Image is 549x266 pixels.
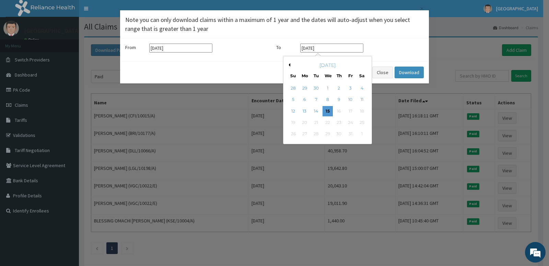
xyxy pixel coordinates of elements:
[125,44,146,51] label: From
[300,129,310,139] div: Not available Monday, October 27th, 2025
[300,106,310,116] div: Choose Monday, October 13th, 2025
[359,73,365,79] div: Sa
[345,83,355,93] div: Choose Friday, October 3rd, 2025
[334,129,344,139] div: Not available Thursday, October 30th, 2025
[419,5,424,12] button: Close
[323,83,333,93] div: Choose Wednesday, October 1st, 2025
[345,106,355,116] div: Not available Friday, October 17th, 2025
[345,117,355,128] div: Not available Friday, October 24th, 2025
[302,73,307,79] div: Mo
[323,106,333,116] div: Choose Wednesday, October 15th, 2025
[13,34,28,51] img: d_794563401_company_1708531726252_794563401
[287,63,290,67] button: Previous Month
[323,117,333,128] div: Not available Wednesday, October 22nd, 2025
[288,95,299,105] div: Choose Sunday, October 5th, 2025
[36,38,115,47] div: Chat with us now
[348,73,353,79] div: Fr
[395,67,424,78] button: Download
[288,129,299,139] div: Not available Sunday, October 26th, 2025
[334,95,344,105] div: Choose Thursday, October 9th, 2025
[357,129,367,139] div: Not available Saturday, November 1st, 2025
[345,129,355,139] div: Not available Friday, October 31st, 2025
[113,3,129,20] div: Minimize live chat window
[286,62,369,69] div: [DATE]
[334,106,344,116] div: Not available Thursday, October 16th, 2025
[357,83,367,93] div: Choose Saturday, October 4th, 2025
[357,117,367,128] div: Not available Saturday, October 25th, 2025
[125,15,424,33] h4: Note you can only download claims within a maximum of 1 year and the dates will auto-adjust when ...
[300,44,363,53] input: Select end date
[334,83,344,93] div: Choose Thursday, October 2nd, 2025
[288,83,299,93] div: Choose Sunday, September 28th, 2025
[300,95,310,105] div: Choose Monday, October 6th, 2025
[323,129,333,139] div: Not available Wednesday, October 29th, 2025
[288,106,299,116] div: Choose Sunday, October 12th, 2025
[300,83,310,93] div: Choose Monday, September 29th, 2025
[357,106,367,116] div: Not available Saturday, October 18th, 2025
[420,4,424,13] span: ×
[3,187,131,211] textarea: Type your message and hit 'Enter'
[323,95,333,105] div: Choose Wednesday, October 8th, 2025
[40,86,95,156] span: We're online!
[345,95,355,105] div: Choose Friday, October 10th, 2025
[149,44,212,53] input: Select start date
[357,95,367,105] div: Choose Saturday, October 11th, 2025
[313,73,319,79] div: Tu
[276,44,297,51] label: To
[311,117,321,128] div: Not available Tuesday, October 21st, 2025
[290,73,296,79] div: Su
[300,117,310,128] div: Not available Monday, October 20th, 2025
[336,73,342,79] div: Th
[311,106,321,116] div: Choose Tuesday, October 14th, 2025
[288,83,367,140] div: month 2025-10
[325,73,330,79] div: We
[311,129,321,139] div: Not available Tuesday, October 28th, 2025
[311,95,321,105] div: Choose Tuesday, October 7th, 2025
[334,117,344,128] div: Not available Thursday, October 23rd, 2025
[311,83,321,93] div: Choose Tuesday, September 30th, 2025
[288,117,299,128] div: Not available Sunday, October 19th, 2025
